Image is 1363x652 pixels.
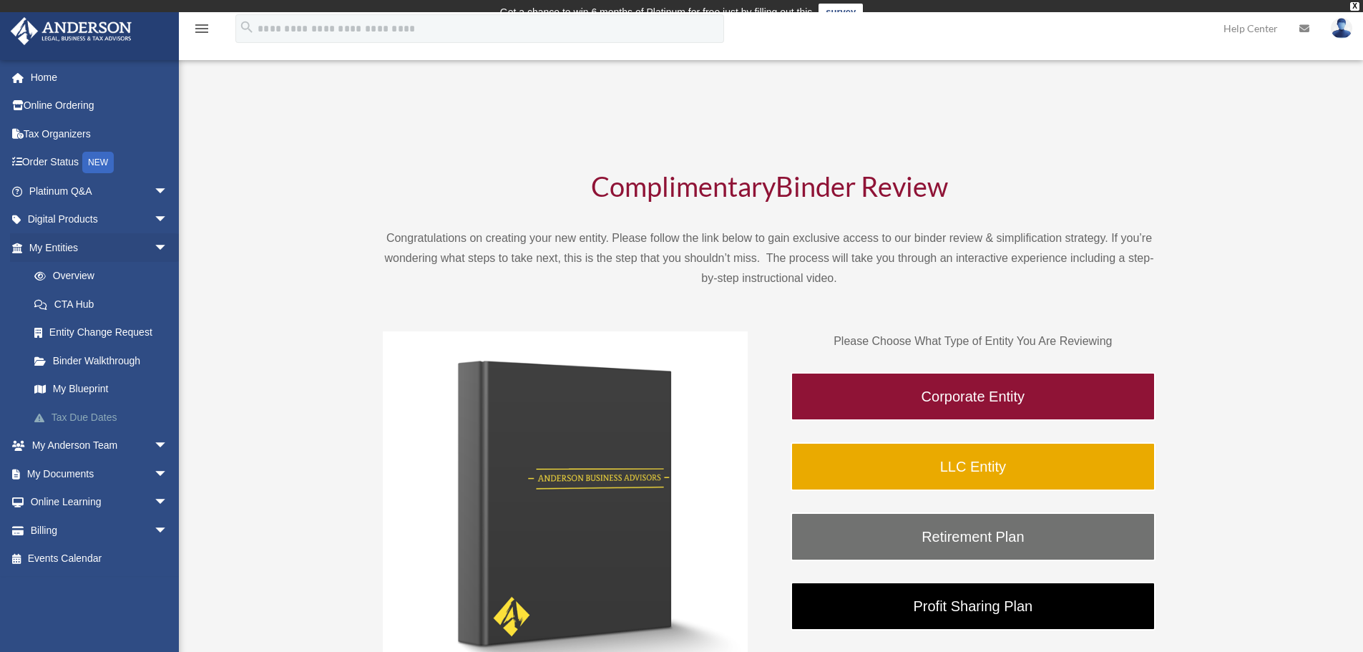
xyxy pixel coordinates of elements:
[10,545,190,573] a: Events Calendar
[591,170,776,203] span: Complimentary
[791,582,1156,631] a: Profit Sharing Plan
[1350,2,1359,11] div: close
[82,152,114,173] div: NEW
[10,148,190,177] a: Order StatusNEW
[791,442,1156,491] a: LLC Entity
[383,228,1156,288] p: Congratulations on creating your new entity. Please follow the link below to gain exclusive acces...
[10,516,190,545] a: Billingarrow_drop_down
[776,170,948,203] span: Binder Review
[1331,18,1352,39] img: User Pic
[10,233,190,262] a: My Entitiesarrow_drop_down
[819,4,863,21] a: survey
[193,25,210,37] a: menu
[154,233,182,263] span: arrow_drop_down
[20,403,190,432] a: Tax Due Dates
[154,177,182,206] span: arrow_drop_down
[10,488,190,517] a: Online Learningarrow_drop_down
[10,120,190,148] a: Tax Organizers
[154,488,182,517] span: arrow_drop_down
[154,205,182,235] span: arrow_drop_down
[791,372,1156,421] a: Corporate Entity
[20,375,190,404] a: My Blueprint
[20,346,182,375] a: Binder Walkthrough
[10,92,190,120] a: Online Ordering
[10,205,190,234] a: Digital Productsarrow_drop_down
[193,20,210,37] i: menu
[239,19,255,35] i: search
[20,290,190,318] a: CTA Hub
[791,512,1156,561] a: Retirement Plan
[20,318,190,347] a: Entity Change Request
[791,331,1156,351] p: Please Choose What Type of Entity You Are Reviewing
[154,459,182,489] span: arrow_drop_down
[10,459,190,488] a: My Documentsarrow_drop_down
[6,17,136,45] img: Anderson Advisors Platinum Portal
[10,63,190,92] a: Home
[10,177,190,205] a: Platinum Q&Aarrow_drop_down
[154,516,182,545] span: arrow_drop_down
[154,432,182,461] span: arrow_drop_down
[500,4,813,21] div: Get a chance to win 6 months of Platinum for free just by filling out this
[10,432,190,460] a: My Anderson Teamarrow_drop_down
[20,262,190,291] a: Overview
